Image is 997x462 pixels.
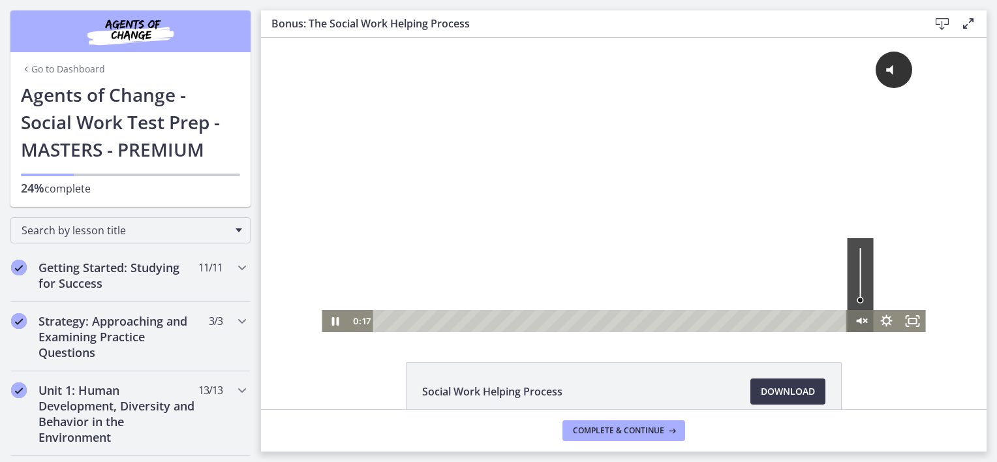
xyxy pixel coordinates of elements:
span: 11 / 11 [198,260,222,275]
span: 3 / 3 [209,313,222,329]
span: Download [761,384,815,399]
span: Social Work Helping Process [422,384,562,399]
button: Show settings menu [613,272,639,294]
span: 24% [21,180,44,196]
a: Go to Dashboard [21,63,105,76]
h1: Agents of Change - Social Work Test Prep - MASTERS - PREMIUM [21,81,240,163]
button: Fullscreen [639,272,665,294]
div: Volume [587,200,613,272]
button: Unmute [587,272,613,294]
div: Search by lesson title [10,217,251,243]
a: Download [750,378,825,405]
span: 13 / 13 [198,382,222,398]
i: Completed [11,313,27,329]
h2: Getting Started: Studying for Success [38,260,198,291]
h3: Bonus: The Social Work Helping Process [271,16,908,31]
img: Agents of Change Social Work Test Prep [52,16,209,47]
h2: Strategy: Approaching and Examining Practice Questions [38,313,198,360]
button: Complete & continue [562,420,685,441]
p: complete [21,180,240,196]
span: Complete & continue [573,425,664,436]
h2: Unit 1: Human Development, Diversity and Behavior in the Environment [38,382,198,445]
span: Search by lesson title [22,223,229,238]
iframe: Video Lesson [261,38,987,332]
i: Completed [11,260,27,275]
i: Completed [11,382,27,398]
